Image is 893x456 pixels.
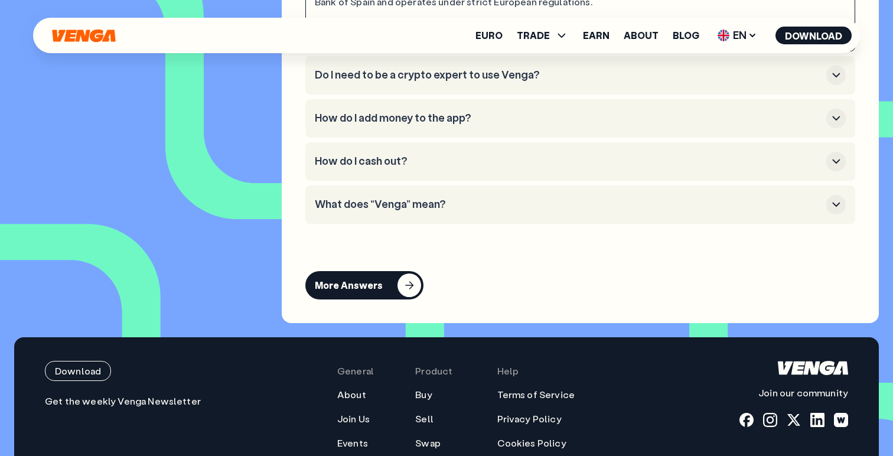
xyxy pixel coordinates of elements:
[45,361,111,381] button: Download
[305,271,423,299] button: More Answers
[315,155,822,168] h3: How do I cash out?
[810,413,824,427] a: linkedin
[624,31,659,40] a: About
[739,387,848,399] p: Join our community
[517,28,569,43] span: TRADE
[775,27,852,44] button: Download
[315,112,822,125] h3: How do I add money to the app?
[337,437,368,450] a: Events
[51,29,117,43] svg: Home
[315,152,846,171] button: How do I cash out?
[583,31,610,40] a: Earn
[415,437,441,450] a: Swap
[337,389,366,401] a: About
[315,66,846,85] button: Do I need to be a crypto expert to use Venga?
[315,198,822,211] h3: What does “Venga” mean?
[497,365,519,377] span: Help
[315,279,383,291] div: More Answers
[315,195,846,214] button: What does “Venga” mean?
[834,413,848,427] a: warpcast
[45,395,207,408] p: Get the weekly Venga Newsletter
[718,30,729,41] img: flag-uk
[415,389,432,401] a: Buy
[739,413,754,427] a: fb
[315,109,846,128] button: How do I add money to the app?
[673,31,699,40] a: Blog
[315,69,822,82] h3: Do I need to be a crypto expert to use Venga?
[337,413,370,425] a: Join Us
[497,413,562,425] a: Privacy Policy
[713,26,761,45] span: EN
[497,437,566,450] a: Cookies Policy
[475,31,503,40] a: Euro
[415,365,452,377] span: Product
[517,31,550,40] span: TRADE
[45,361,207,381] a: Download
[315,17,779,42] div: So when you use Venga, you're doing it the legal and safe way - whether you´re new to crypto or e...
[778,361,848,375] svg: Home
[497,389,575,401] a: Terms of Service
[415,413,434,425] a: Sell
[337,365,374,377] span: General
[763,413,777,427] a: instagram
[787,413,801,427] a: x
